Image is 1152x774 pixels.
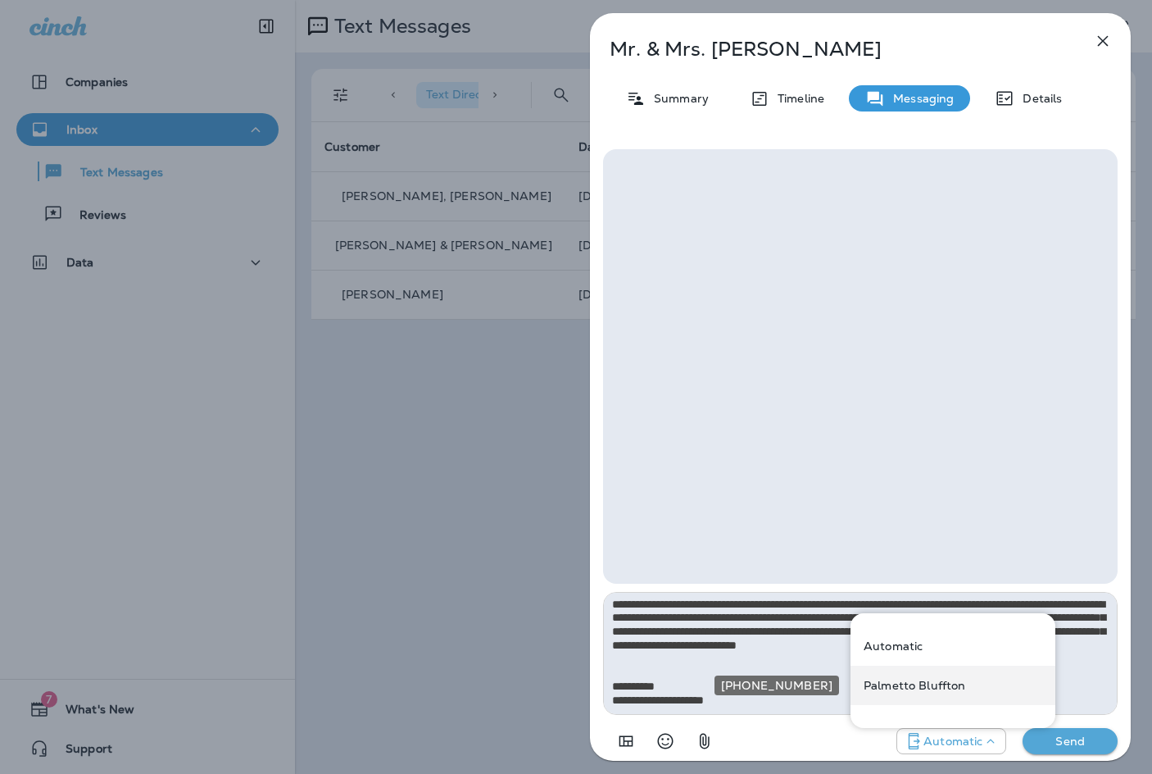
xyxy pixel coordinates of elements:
[649,725,682,758] button: Select an emoji
[885,92,954,105] p: Messaging
[864,679,965,692] p: Palmetto Bluffton
[646,92,709,105] p: Summary
[923,735,982,748] p: Automatic
[850,666,1055,705] div: +1 (843) 604-3631
[1023,728,1118,754] button: Send
[1014,92,1062,105] p: Details
[1036,734,1104,749] p: Send
[714,676,839,695] div: [PHONE_NUMBER]
[864,640,923,653] p: Automatic
[610,38,1057,61] p: Mr. & Mrs. [PERSON_NAME]
[769,92,824,105] p: Timeline
[610,725,642,758] button: Add in a premade template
